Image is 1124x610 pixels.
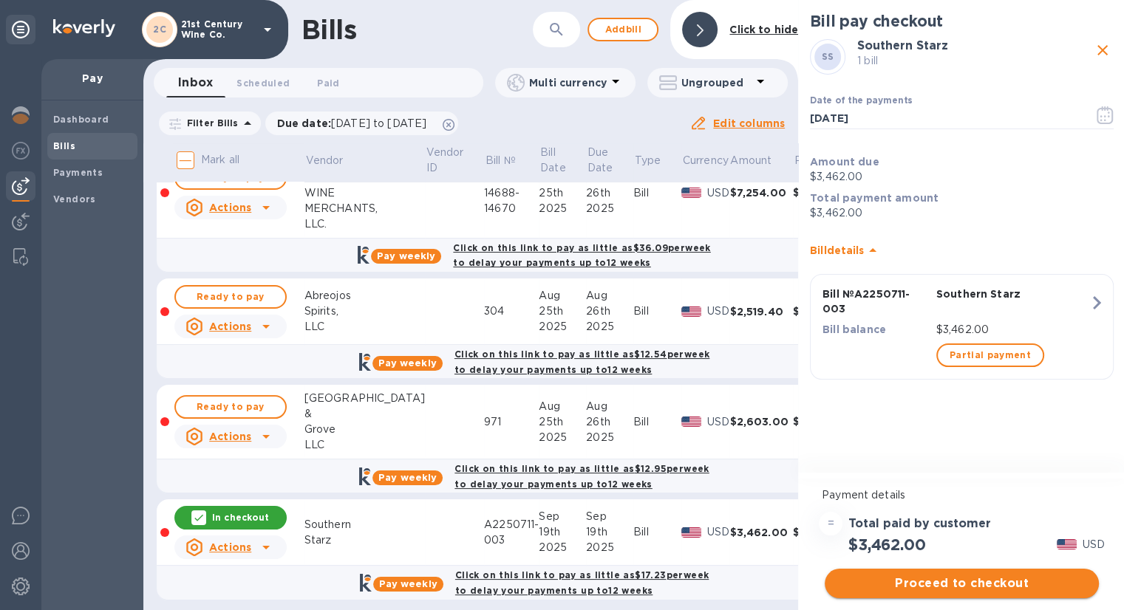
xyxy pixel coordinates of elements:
div: 26th [586,185,633,201]
div: 2025 [586,430,633,445]
div: Bill [633,414,681,430]
p: Due Date [587,145,613,176]
b: Vendors [53,193,96,205]
b: Click on this link to pay as little as $12.95 per week to delay your payments up to 12 weeks [454,463,709,490]
u: Actions [209,431,251,442]
p: $3,462.00 [810,169,1114,185]
p: Bill balance [822,322,930,337]
div: 2025 [586,201,633,216]
div: Southern [304,517,425,532]
b: Amount due [810,156,879,168]
div: Abreojos [304,288,425,304]
b: Click on this link to pay as little as $12.54 per week to delay your payments up to 12 weeks [454,349,709,375]
span: Proceed to checkout [837,575,1087,592]
button: close [1091,39,1114,61]
div: 2025 [539,540,586,555]
b: Pay weekly [377,250,435,261]
div: MERCHANTS, [304,201,425,216]
p: 1 bill [857,53,1091,69]
button: Ready to pay [174,395,287,419]
p: Payment details [822,487,1102,503]
p: Due date : [277,116,435,131]
div: Aug [539,288,586,304]
span: Paid [317,75,339,91]
div: 25th [539,304,586,319]
div: A2250711-003 [484,517,539,548]
b: Dashboard [53,114,109,125]
div: Bill [633,185,681,201]
div: $0.00 [793,414,837,429]
div: 2025 [539,201,586,216]
span: Scheduled [236,75,290,91]
div: $0.00 [793,185,837,200]
span: Type [635,153,681,168]
p: Filter Bills [181,117,239,129]
button: Partial payment [936,343,1044,367]
u: Actions [209,321,251,332]
h3: Total paid by customer [848,517,991,531]
img: Foreign exchange [12,142,30,160]
div: $2,603.00 [729,414,792,429]
div: Due date:[DATE] to [DATE] [265,112,459,135]
div: $2,519.40 [729,304,792,319]
h2: $3,462.00 [848,535,925,554]
u: Actions [209,541,251,553]
span: Ready to pay [188,288,273,306]
p: USD [707,524,730,540]
b: Click on this link to pay as little as $36.09 per week to delay your payments up to 12 weeks [453,242,710,269]
div: Sep [539,509,586,524]
button: Ready to pay [174,285,287,309]
div: LLC [304,437,425,453]
p: Amount [731,153,772,168]
p: USD [707,304,730,319]
div: 971 [484,414,539,430]
p: Paid [794,153,817,168]
p: USD [707,414,730,430]
span: Paid [794,153,836,168]
p: $3,462.00 [810,205,1114,221]
p: Currency [683,153,729,168]
div: Sep [586,509,633,524]
button: Bill №A2250711-003Southern StarzBill balance$3,462.00Partial payment [810,274,1114,380]
button: Addbill [587,18,658,41]
p: 21st Century Wine Co. [181,19,255,40]
span: Bill Date [540,145,585,176]
b: Southern Starz [857,38,948,52]
label: Date of the payments [810,97,912,106]
div: 26th [586,414,633,430]
p: Bill Date [540,145,566,176]
img: USD [1057,539,1077,549]
b: 2C [153,24,166,35]
div: $0.00 [793,525,837,540]
span: Vendor ID [426,145,483,176]
b: SS [822,51,834,62]
div: 26th [586,304,633,319]
div: Bill [633,524,681,540]
div: Aug [586,288,633,304]
p: Bill № A2250711-003 [822,287,930,316]
p: USD [707,185,730,201]
img: Logo [53,19,115,37]
span: Bill № [486,153,535,168]
p: In checkout [212,511,269,524]
b: Bill details [810,244,864,256]
p: USD [1083,537,1105,552]
p: Vendor ID [426,145,464,176]
div: 304 [484,304,539,319]
div: Billdetails [810,227,1114,274]
span: Ready to pay [188,398,273,416]
p: Type [635,153,661,168]
div: 19th [586,524,633,540]
p: Pay [53,71,132,86]
span: Vendor [305,153,362,168]
p: Vendor [305,153,343,168]
div: $0.00 [793,304,837,319]
h1: Bills [302,14,356,45]
p: Mark all [201,152,239,168]
p: Bill № [486,153,516,168]
img: USD [681,306,701,317]
div: = [819,512,842,535]
b: Payments [53,167,103,178]
div: 2025 [539,430,586,445]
